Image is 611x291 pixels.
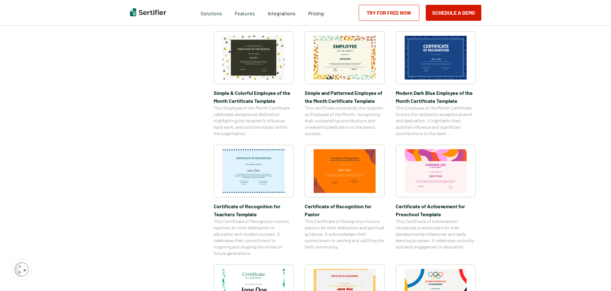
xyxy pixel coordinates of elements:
[305,105,385,137] span: This certificate commends the recipient as Employee of the Month, recognizing their outstanding c...
[426,5,481,21] button: Schedule a Demo
[308,10,324,16] span: Pricing
[314,149,376,193] img: Certificate of Recognition for Pastor
[223,36,285,80] img: Simple & Colorful Employee of the Month Certificate Template
[396,145,476,257] a: Certificate of Achievement for Preschool TemplateCertificate of Achievement for Preschool Templat...
[214,145,294,257] a: Certificate of Recognition for Teachers TemplateCertificate of Recognition for Teachers TemplateT...
[305,89,385,105] span: Simple and Patterned Employee of the Month Certificate Template
[305,31,385,137] a: Simple and Patterned Employee of the Month Certificate TemplateSimple and Patterned Employee of t...
[201,9,222,17] span: Solutions
[396,202,476,218] span: Certificate of Achievement for Preschool Template
[305,145,385,257] a: Certificate of Recognition for PastorCertificate of Recognition for PastorThis Certificate of Rec...
[405,36,467,80] img: Modern Dark Blue Employee of the Month Certificate Template
[214,31,294,137] a: Simple & Colorful Employee of the Month Certificate TemplateSimple & Colorful Employee of the Mon...
[223,149,285,193] img: Certificate of Recognition for Teachers Template
[214,202,294,218] span: Certificate of Recognition for Teachers Template
[405,149,467,193] img: Certificate of Achievement for Preschool Template
[268,10,295,16] span: Integrations
[396,31,476,137] a: Modern Dark Blue Employee of the Month Certificate TemplateModern Dark Blue Employee of the Month...
[214,218,294,257] span: This Certificate of Recognition honors teachers for their dedication to education and student suc...
[130,8,166,16] img: Sertifier | Digital Credentialing Platform
[308,9,324,17] a: Pricing
[214,89,294,105] span: Simple & Colorful Employee of the Month Certificate Template
[359,5,419,21] a: Try for Free Now
[305,218,385,250] span: This Certificate of Recognition honors pastors for their dedication and spiritual guidance. It ac...
[396,218,476,250] span: This Certificate of Achievement recognizes preschoolers for their developmental milestones and ea...
[14,262,29,277] img: Cookie Popup Icon
[214,105,294,137] span: This Employee of the Month Certificate celebrates exceptional dedication, highlighting the recipi...
[268,9,295,17] a: Integrations
[579,260,611,291] iframe: Chat Widget
[235,9,255,17] span: Features
[314,36,376,80] img: Simple and Patterned Employee of the Month Certificate Template
[396,89,476,105] span: Modern Dark Blue Employee of the Month Certificate Template
[305,202,385,218] span: Certificate of Recognition for Pastor
[396,105,476,137] span: This Employee of the Month Certificate honors the recipient’s exceptional work and dedication. It...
